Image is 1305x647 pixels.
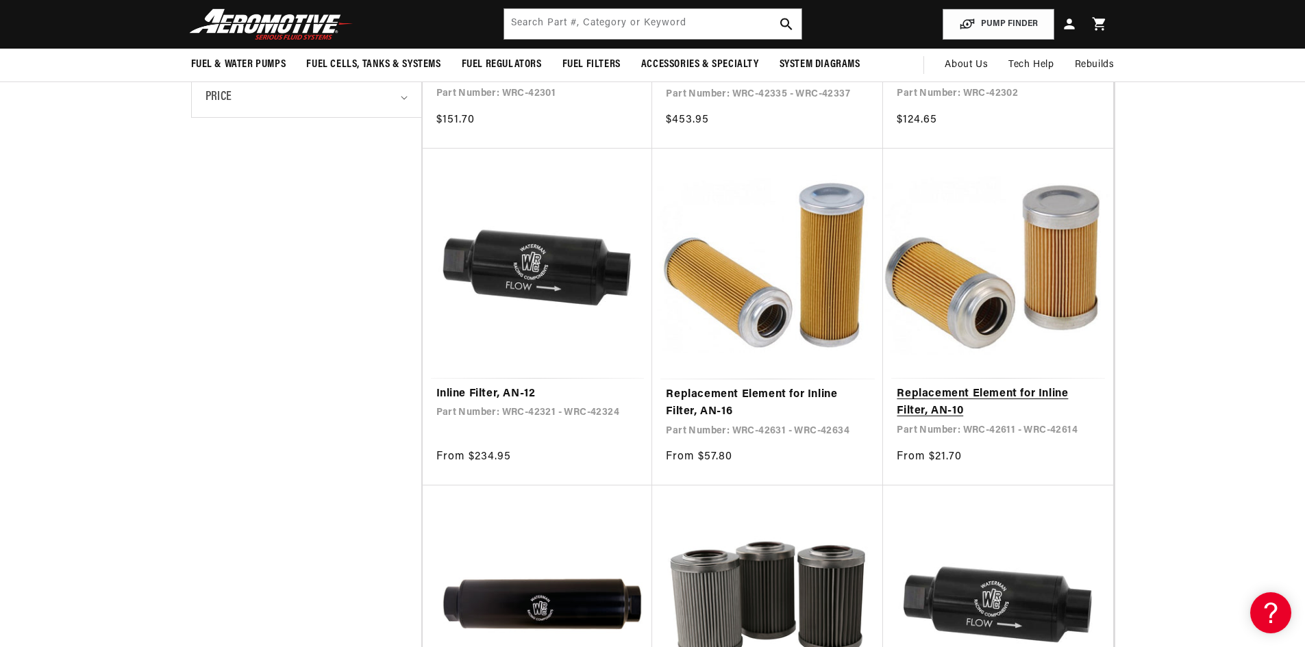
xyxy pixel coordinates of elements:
span: Price [206,88,232,107]
summary: Fuel Cells, Tanks & Systems [296,49,451,81]
button: search button [771,9,801,39]
input: Search by Part Number, Category or Keyword [504,9,801,39]
span: Rebuilds [1075,58,1115,73]
span: Accessories & Specialty [641,58,759,72]
a: Replacement Element for Inline Filter, AN-10 [897,385,1099,420]
span: Fuel Cells, Tanks & Systems [306,58,440,72]
span: Fuel Regulators [462,58,542,72]
summary: System Diagrams [769,49,871,81]
span: System Diagrams [780,58,860,72]
a: Inline Filter, AN-06 [436,66,639,84]
a: Inline Filter, AN-08 [897,66,1099,84]
summary: Accessories & Specialty [631,49,769,81]
summary: Fuel & Water Pumps [181,49,297,81]
span: Fuel & Water Pumps [191,58,286,72]
summary: Price [206,78,408,117]
a: Inline Canister Filter [666,66,869,84]
a: About Us [934,49,998,81]
a: Replacement Element for Inline Filter, AN-16 [666,386,869,421]
span: Fuel Filters [562,58,621,72]
button: PUMP FINDER [943,9,1054,40]
img: Aeromotive [186,8,357,40]
a: Inline Filter, AN-12 [436,385,639,403]
summary: Tech Help [998,49,1064,81]
summary: Rebuilds [1065,49,1125,81]
summary: Fuel Regulators [451,49,552,81]
span: Tech Help [1008,58,1054,73]
summary: Fuel Filters [552,49,631,81]
span: About Us [945,60,988,70]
